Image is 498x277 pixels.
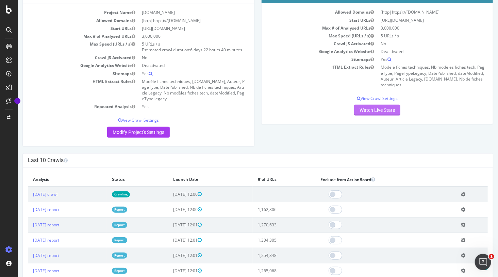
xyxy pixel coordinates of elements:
td: HTML Extract Rules [10,77,121,103]
td: Deactivated [121,62,231,69]
div: Tooltip anchor [14,98,20,104]
td: Max Speed (URLs / s) [10,40,121,54]
h4: Last 10 Crawls [10,157,470,164]
td: Google Analytics Website [10,62,121,69]
td: Crawl JS Activated [249,40,360,48]
span: [DATE] 12:01 [155,268,184,274]
td: 3,000,000 [360,24,470,32]
td: Yes [121,70,231,77]
a: Crawling [94,191,112,197]
td: Crawl JS Activated [10,54,121,62]
td: [URL][DOMAIN_NAME] [360,16,470,24]
th: Exclude from ActionBoard [298,173,438,187]
a: [DATE] report [15,253,41,258]
th: Status [89,173,150,187]
td: (http|https)://[DOMAIN_NAME] [360,8,470,16]
td: Allowed Domains [249,8,360,16]
th: Analysis [10,173,89,187]
td: Start URLs [249,16,360,24]
td: 1,270,633 [235,217,298,232]
td: Deactivated [360,48,470,55]
span: [DATE] 12:01 [155,237,184,243]
a: Report [94,207,110,212]
td: (http|https)://[DOMAIN_NAME] [121,17,231,24]
span: 1 [489,254,494,259]
a: Watch Live Stats [336,105,383,116]
td: Max # of Analysed URLs [249,24,360,32]
a: Report [94,237,110,243]
td: Google Analytics Website [249,48,360,55]
td: No [360,40,470,48]
td: 5 URLs / s [360,32,470,40]
th: Launch Date [150,173,235,187]
p: View Crawl Settings [249,96,470,101]
td: No [121,54,231,62]
a: [DATE] crawl [15,191,40,197]
td: [URL][DOMAIN_NAME] [121,24,231,32]
td: Modèle fiches techniques, Nb modèles fiches tech, PageType, PageTypeLegacy, DatePublished, dateMo... [360,63,470,89]
span: [DATE] 12:00 [155,191,184,197]
td: Yes [360,55,470,63]
td: Start URLs [10,24,121,32]
td: Sitemaps [10,70,121,77]
td: HTML Extract Rules [249,63,360,89]
td: 1,254,348 [235,248,298,263]
span: [DATE] 12:01 [155,222,184,228]
p: View Crawl Settings [10,117,231,123]
a: [DATE] report [15,207,41,212]
td: Modèle fiches techniques, [DOMAIN_NAME], Auteur, PageType, DatePublished, Nb de fiches techniques... [121,77,231,103]
td: Max # of Analysed URLs [10,32,121,40]
td: 5 URLs / s Estimated crawl duration: [121,40,231,54]
span: [DATE] 12:01 [155,253,184,258]
span: [DATE] 12:00 [155,207,184,212]
td: [DOMAIN_NAME] [121,8,231,16]
td: Project Name [10,8,121,16]
td: Repeated Analysis [10,103,121,110]
a: Report [94,222,110,228]
a: Report [94,253,110,258]
a: Report [94,268,110,274]
a: Modify Project's Settings [89,127,152,138]
td: 1,304,305 [235,232,298,248]
iframe: Intercom live chat [475,254,491,270]
span: 6 days 22 hours 40 minutes [172,47,225,53]
a: [DATE] report [15,237,41,243]
td: 1,162,806 [235,202,298,217]
a: [DATE] report [15,222,41,228]
td: 3,000,000 [121,32,231,40]
td: Allowed Domains [10,17,121,24]
a: [DATE] report [15,268,41,274]
td: Yes [121,103,231,110]
td: Max Speed (URLs / s) [249,32,360,40]
th: # of URLs [235,173,298,187]
td: Sitemaps [249,55,360,63]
